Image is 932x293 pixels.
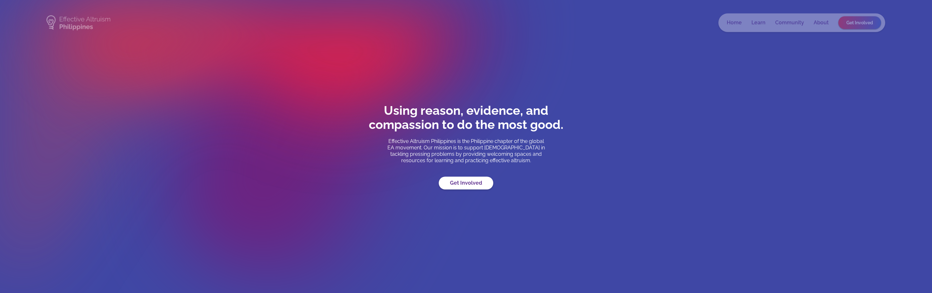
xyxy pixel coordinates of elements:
a: Learn [752,20,766,26]
h1: Using reason, evidence, and compassion to do the most good. [354,104,578,132]
a: About [814,20,829,26]
a: Get Involved [439,177,493,189]
a: Community [775,20,804,26]
a: Get Involved [839,17,881,29]
p: Effective Altruism Philippines is the Philippine chapter of the global EA movement. Our mission i... [386,138,546,164]
a: Home [727,20,742,26]
span: Get Involved [847,21,873,26]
